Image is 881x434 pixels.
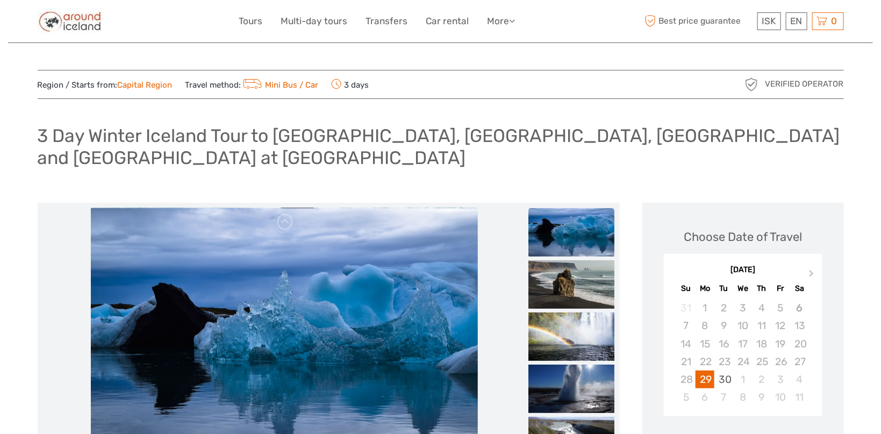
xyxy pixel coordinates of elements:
[790,317,809,335] div: Not available Saturday, September 13th, 2025
[733,335,752,353] div: Not available Wednesday, September 17th, 2025
[804,267,821,284] button: Next Month
[733,299,752,317] div: Not available Wednesday, September 3rd, 2025
[733,317,752,335] div: Not available Wednesday, September 10th, 2025
[696,335,714,353] div: Not available Monday, September 15th, 2025
[677,335,696,353] div: Not available Sunday, September 14th, 2025
[733,353,752,371] div: Not available Wednesday, September 24th, 2025
[714,388,733,406] div: Choose Tuesday, October 7th, 2025
[677,388,696,406] div: Choose Sunday, October 5th, 2025
[830,16,839,26] span: 0
[38,125,844,168] h1: 3 Day Winter Iceland Tour to [GEOGRAPHIC_DATA], [GEOGRAPHIC_DATA], [GEOGRAPHIC_DATA] and [GEOGRAP...
[281,13,348,29] a: Multi-day tours
[753,371,771,388] div: Choose Thursday, October 2nd, 2025
[714,353,733,371] div: Not available Tuesday, September 23rd, 2025
[677,299,696,317] div: Not available Sunday, August 31st, 2025
[733,388,752,406] div: Choose Wednesday, October 8th, 2025
[696,281,714,296] div: Mo
[667,299,819,406] div: month 2025-09
[714,335,733,353] div: Not available Tuesday, September 16th, 2025
[331,77,369,92] span: 3 days
[771,388,790,406] div: Choose Friday, October 10th, 2025
[714,299,733,317] div: Not available Tuesday, September 2nd, 2025
[696,317,714,335] div: Not available Monday, September 8th, 2025
[753,335,771,353] div: Not available Thursday, September 18th, 2025
[696,388,714,406] div: Choose Monday, October 6th, 2025
[15,19,121,27] p: We're away right now. Please check back later!
[753,388,771,406] div: Choose Thursday, October 9th, 2025
[714,371,733,388] div: Choose Tuesday, September 30th, 2025
[426,13,469,29] a: Car rental
[528,365,614,413] img: 43070e3f4f3a4dca8485bbd3dc688968_slider_thumbnail.jpeg
[771,299,790,317] div: Not available Friday, September 5th, 2025
[677,281,696,296] div: Su
[528,208,614,257] img: 4513801badde4259a9fec4897f916456_slider_thumbnail.jpeg
[677,317,696,335] div: Not available Sunday, September 7th, 2025
[771,335,790,353] div: Not available Friday, September 19th, 2025
[733,371,752,388] div: Choose Wednesday, October 1st, 2025
[753,281,771,296] div: Th
[528,260,614,309] img: 980ed437d57f4f87bff600cb937cf056_slider_thumbnail.jpeg
[753,317,771,335] div: Not available Thursday, September 11th, 2025
[771,281,790,296] div: Fr
[743,76,760,93] img: verified_operator_grey_128.png
[696,353,714,371] div: Not available Monday, September 22nd, 2025
[38,80,173,91] span: Region / Starts from:
[714,281,733,296] div: Tu
[124,17,137,30] button: Open LiveChat chat widget
[677,353,696,371] div: Not available Sunday, September 21st, 2025
[118,80,173,90] a: Capital Region
[677,371,696,388] div: Not available Sunday, September 28th, 2025
[642,12,755,30] span: Best price guarantee
[185,77,319,92] span: Travel method:
[765,79,844,90] span: Verified Operator
[790,281,809,296] div: Sa
[790,388,809,406] div: Choose Saturday, October 11th, 2025
[790,353,809,371] div: Not available Saturday, September 27th, 2025
[696,371,714,388] div: Choose Monday, September 29th, 2025
[239,13,263,29] a: Tours
[714,317,733,335] div: Not available Tuesday, September 9th, 2025
[664,265,822,276] div: [DATE]
[771,353,790,371] div: Not available Friday, September 26th, 2025
[790,299,809,317] div: Not available Saturday, September 6th, 2025
[696,299,714,317] div: Not available Monday, September 1st, 2025
[771,371,790,388] div: Choose Friday, October 3rd, 2025
[790,371,809,388] div: Choose Saturday, October 4th, 2025
[753,353,771,371] div: Not available Thursday, September 25th, 2025
[771,317,790,335] div: Not available Friday, September 12th, 2025
[488,13,515,29] a: More
[762,16,776,26] span: ISK
[786,12,807,30] div: EN
[733,281,752,296] div: We
[753,299,771,317] div: Not available Thursday, September 4th, 2025
[528,312,614,361] img: e02eca596ec5419f8722924f15cd0845_slider_thumbnail.jpeg
[790,335,809,353] div: Not available Saturday, September 20th, 2025
[366,13,408,29] a: Transfers
[684,229,802,245] div: Choose Date of Travel
[38,8,103,34] img: Around Iceland
[241,80,319,90] a: Mini Bus / Car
